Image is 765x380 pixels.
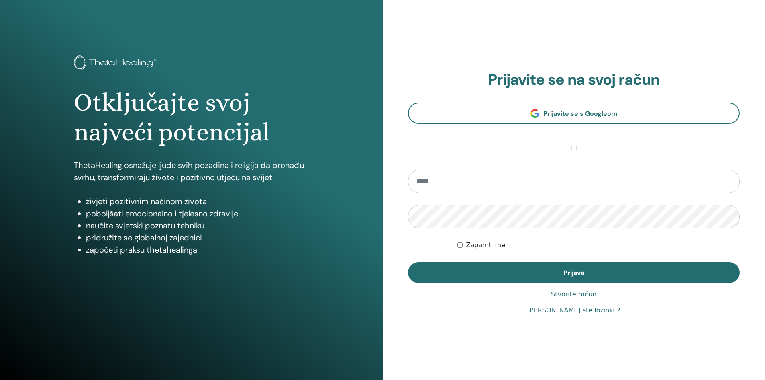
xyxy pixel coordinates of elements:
[86,220,309,232] li: naučite svjetski poznatu tehniku
[551,290,596,299] a: Stvorite račun
[408,71,740,89] h2: Prijavite se na svoj račun
[86,207,309,220] li: poboljšati emocionalno i tjelesno zdravlje
[86,232,309,244] li: pridružite se globalnoj zajednici
[86,244,309,256] li: započeti praksu thetahealinga
[567,143,581,153] span: ili
[408,262,740,283] button: Prijava
[527,306,620,315] a: [PERSON_NAME] ste lozinku?
[563,269,584,277] span: Prijava
[74,88,309,148] h1: Otključajte svoj najveći potencijal
[543,109,617,118] span: Prijavite se s Googleom
[457,240,740,250] div: Keep me authenticated indefinitely or until I manually logout
[74,159,309,183] p: ThetaHealing osnažuje ljude svih pozadina i religija da pronađu svrhu, transformiraju živote i po...
[408,103,740,124] a: Prijavite se s Googleom
[466,240,505,250] label: Zapamti me
[86,195,309,207] li: živjeti pozitivnim načinom života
